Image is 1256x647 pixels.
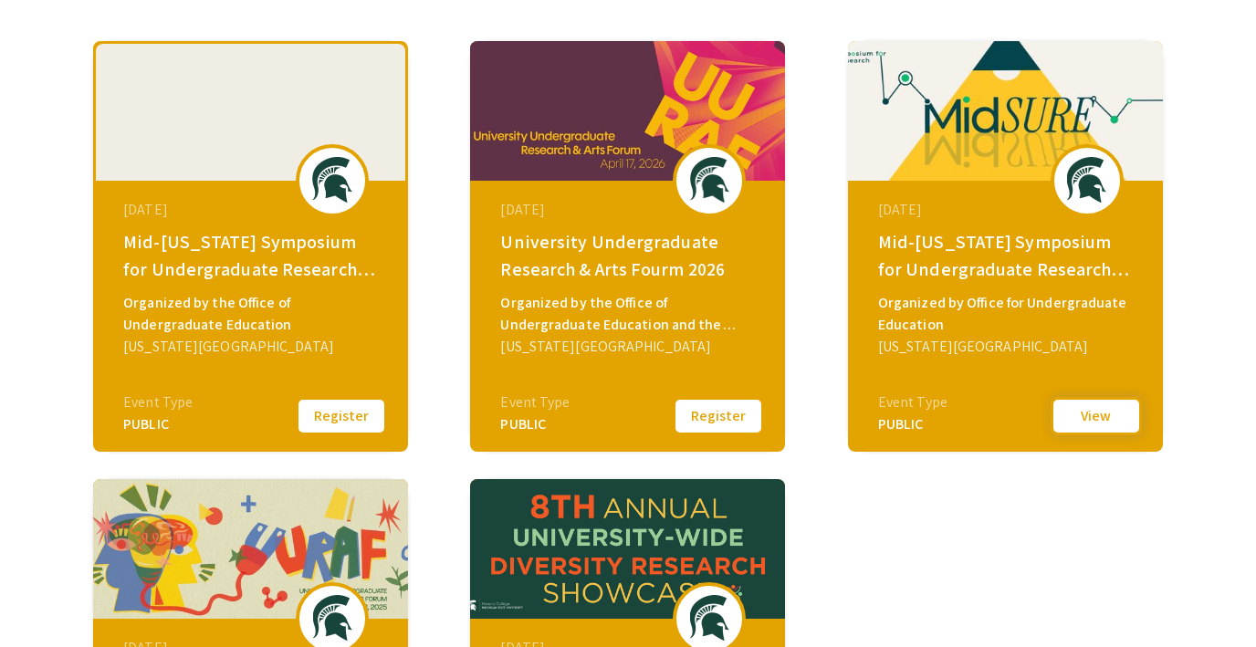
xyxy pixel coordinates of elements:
img: uuraf2026_eventCoverPhoto_7871c6__thumb.jpg [470,41,785,181]
div: [DATE] [878,199,1137,221]
iframe: Chat [14,565,78,633]
div: Mid-[US_STATE] Symposium for Undergraduate Research Experiences 2026 [123,228,382,283]
div: Organized by Office for Undergraduate Education [878,292,1137,336]
div: [DATE] [123,199,382,221]
div: Event Type [500,391,570,413]
img: uuraf2025_eventLogo_bdc06e_.png [305,595,360,641]
div: Event Type [123,391,193,413]
img: uuraf2025_eventCoverPhoto_bfd7c5__thumb.jpg [93,479,408,619]
img: midsure2026_eventLogo_4cf4f7_.png [305,157,360,203]
div: PUBLIC [123,413,193,435]
div: University Undergraduate Research & Arts Fourm 2026 [500,228,759,283]
button: Register [673,397,764,435]
div: [US_STATE][GEOGRAPHIC_DATA] [500,336,759,358]
div: Event Type [878,391,947,413]
div: [US_STATE][GEOGRAPHIC_DATA] [123,336,382,358]
img: drs2025_eventCoverPhoto_fcc547__thumb.png [470,479,785,619]
div: Organized by the Office of Undergraduate Education and the [GEOGRAPHIC_DATA] [500,292,759,336]
button: View [1051,397,1142,435]
img: mid-sure2025_eventLogo_0964b9_.png [1060,157,1115,203]
button: Register [296,397,387,435]
img: drs2025_eventLogo_971203_.png [682,595,737,641]
img: uuraf2026_eventLogo_5cfd45_.png [682,157,737,203]
img: mid-sure2025_eventCoverPhoto_86d1f7__thumb.jpg [848,41,1163,181]
div: [DATE] [500,199,759,221]
div: [US_STATE][GEOGRAPHIC_DATA] [878,336,1137,358]
div: Mid-[US_STATE] Symposium for Undergraduate Research Experiences 2025 [878,228,1137,283]
div: PUBLIC [500,413,570,435]
div: Organized by the Office of Undergraduate Education [123,292,382,336]
div: PUBLIC [878,413,947,435]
